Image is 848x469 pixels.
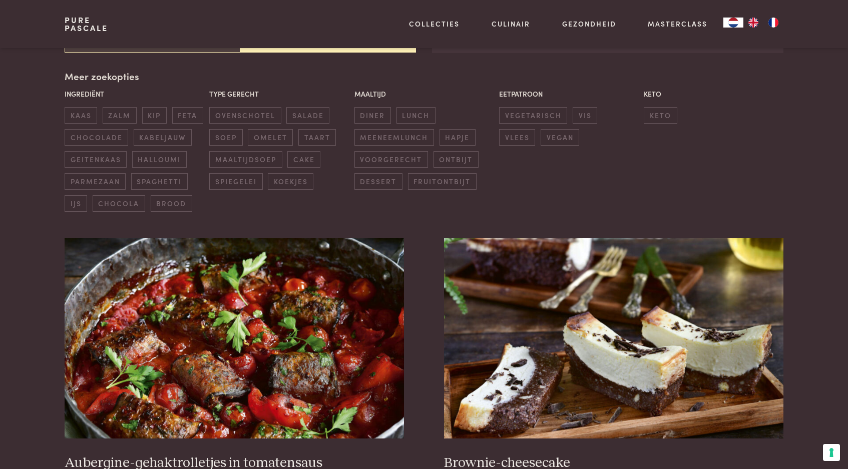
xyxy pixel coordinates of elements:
[65,195,87,212] span: ijs
[209,173,262,190] span: spiegelei
[723,18,783,28] aside: Language selected: Nederlands
[248,129,293,146] span: omelet
[823,444,840,461] button: Uw voorkeuren voor toestemming voor trackingtechnologieën
[209,151,282,168] span: maaltijdsoep
[151,195,192,212] span: brood
[65,107,97,124] span: kaas
[354,89,494,99] p: Maaltijd
[492,19,530,29] a: Culinair
[268,173,313,190] span: koekjes
[434,151,479,168] span: ontbijt
[132,151,187,168] span: halloumi
[142,107,167,124] span: kip
[743,18,763,28] a: EN
[354,107,391,124] span: diner
[209,89,349,99] p: Type gerecht
[440,129,476,146] span: hapje
[172,107,203,124] span: feta
[209,129,242,146] span: soep
[648,19,707,29] a: Masterclass
[562,19,616,29] a: Gezondheid
[287,151,320,168] span: cake
[396,107,436,124] span: lunch
[499,107,567,124] span: vegetarisch
[723,18,743,28] a: NL
[743,18,783,28] ul: Language list
[723,18,743,28] div: Language
[354,151,428,168] span: voorgerecht
[644,107,677,124] span: keto
[286,107,329,124] span: salade
[444,238,783,438] img: Brownie-cheesecake
[65,89,204,99] p: Ingrediënt
[408,173,477,190] span: fruitontbijt
[409,19,460,29] a: Collecties
[131,173,188,190] span: spaghetti
[354,129,434,146] span: meeneemlunch
[209,107,281,124] span: ovenschotel
[573,107,597,124] span: vis
[65,16,108,32] a: PurePascale
[298,129,336,146] span: taart
[103,107,137,124] span: zalm
[644,89,783,99] p: Keto
[65,151,127,168] span: geitenkaas
[65,238,404,438] img: Aubergine-gehaktrolletjes in tomatensaus
[93,195,145,212] span: chocola
[499,129,535,146] span: vlees
[763,18,783,28] a: FR
[499,89,639,99] p: Eetpatroon
[354,173,402,190] span: dessert
[65,129,128,146] span: chocolade
[134,129,192,146] span: kabeljauw
[65,173,126,190] span: parmezaan
[541,129,579,146] span: vegan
